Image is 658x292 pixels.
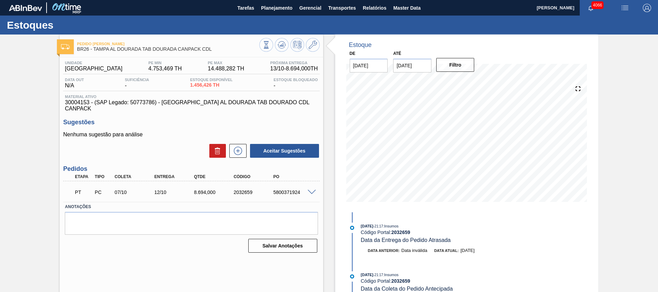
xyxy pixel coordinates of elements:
span: Data anterior: [368,249,400,253]
div: 5800371924 [271,189,316,195]
strong: 2032659 [391,230,410,235]
div: Código Portal: [361,278,525,284]
img: atual [350,226,354,230]
input: dd/mm/yyyy [350,59,388,72]
button: Programar Estoque [290,38,304,52]
div: Pedido de Compra [93,189,114,195]
img: Ícone [61,44,70,49]
span: Master Data [393,4,420,12]
div: Aceitar Sugestões [247,143,320,158]
button: Salvar Anotações [248,239,317,253]
span: Data da Coleta do Pedido Antecipada [361,286,453,292]
div: 12/10/2025 [152,189,197,195]
div: Código [232,174,276,179]
img: atual [350,274,354,279]
span: Gerencial [299,4,321,12]
div: Qtde [192,174,237,179]
span: Relatórios [363,4,386,12]
div: PO [271,174,316,179]
span: Tarefas [237,4,254,12]
span: Suficiência [125,78,149,82]
span: Próxima Entrega [270,61,318,65]
img: Logout [643,4,651,12]
p: Nenhuma sugestão para análise [63,132,319,138]
span: 14.488,282 TH [208,66,245,72]
span: 1.456,426 TH [190,82,232,88]
span: PE MIN [148,61,182,65]
span: Estoque Disponível [190,78,232,82]
div: - [123,78,151,89]
h3: Pedidos [63,165,319,173]
img: userActions [621,4,629,12]
span: [DATE] [460,248,475,253]
div: Entrega [152,174,197,179]
h1: Estoques [7,21,129,29]
span: 13/10 - 8.694,000 TH [270,66,318,72]
span: Transportes [328,4,356,12]
span: Data da Entrega do Pedido Atrasada [361,237,451,243]
div: Estoque [349,41,372,49]
p: PT [75,189,92,195]
span: : Insumos [383,224,399,228]
span: Unidade [65,61,122,65]
div: Etapa [73,174,94,179]
div: 2032659 [232,189,276,195]
span: 4.753,469 TH [148,66,182,72]
span: 4066 [591,1,604,9]
label: Até [393,51,401,56]
button: Aceitar Sugestões [250,144,319,158]
span: : Insumos [383,273,399,277]
div: 8.694,000 [192,189,237,195]
div: Pedido em Trânsito [73,185,94,200]
div: N/A [63,78,86,89]
h3: Sugestões [63,119,319,126]
label: De [350,51,356,56]
div: - [272,78,319,89]
span: Estoque Bloqueado [273,78,318,82]
img: TNhmsLtSVTkK8tSr43FrP2fwEKptu5GPRR3wAAAABJRU5ErkJggg== [9,5,42,11]
span: Planejamento [261,4,292,12]
label: Anotações [65,202,318,212]
button: Notificações [580,3,602,13]
span: BR26 - TAMPA AL DOURADA TAB DOURADA CANPACK CDL [77,47,259,52]
div: Código Portal: [361,230,525,235]
span: - 21:17 [373,273,383,277]
div: Tipo [93,174,114,179]
span: Data out [65,78,84,82]
div: Coleta [113,174,157,179]
span: [DATE] [361,273,373,277]
button: Atualizar Gráfico [275,38,289,52]
button: Filtro [436,58,475,72]
span: - 21:17 [373,224,383,228]
div: Excluir Sugestões [206,144,226,158]
span: Material ativo [65,95,318,99]
input: dd/mm/yyyy [393,59,431,72]
span: Pedido [PERSON_NAME] [77,42,259,46]
span: [DATE] [361,224,373,228]
span: PE MAX [208,61,245,65]
span: 30004153 - (SAP Legado: 50773786) - [GEOGRAPHIC_DATA] AL DOURADA TAB DOURADO CDL CANPACK [65,99,318,112]
span: [GEOGRAPHIC_DATA] [65,66,122,72]
span: Data atual: [434,249,459,253]
div: 07/10/2025 [113,189,157,195]
strong: 2032659 [391,278,410,284]
span: Data inválida [401,248,427,253]
div: Nova sugestão [226,144,247,158]
button: Visão Geral dos Estoques [259,38,273,52]
button: Ir ao Master Data / Geral [306,38,320,52]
